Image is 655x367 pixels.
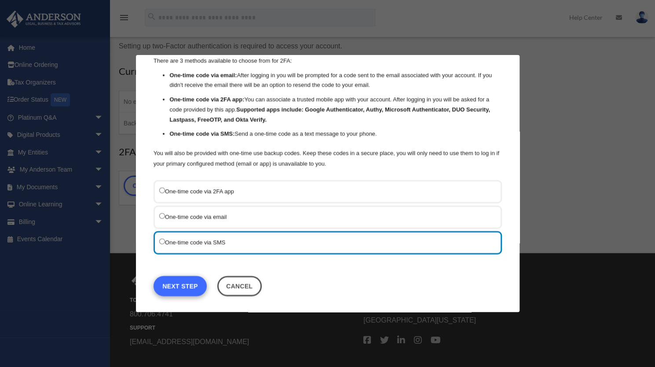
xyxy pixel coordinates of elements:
li: You can associate a trusted mobile app with your account. After logging in you will be asked for ... [169,95,502,125]
input: One-time code via 2FA app [159,187,165,193]
label: One-time code via 2FA app [159,186,487,197]
strong: One-time code via SMS: [169,130,234,137]
label: One-time code via SMS [159,237,487,248]
strong: One-time code via 2FA app: [169,96,244,103]
a: Next Step [154,276,207,296]
p: You will also be provided with one-time use backup codes. Keep these codes in a secure place, you... [154,148,502,169]
li: Send a one-time code as a text message to your phone. [169,129,502,139]
strong: One-time code via email: [169,72,237,78]
li: After logging in you will be prompted for a code sent to the email associated with your account. ... [169,70,502,91]
strong: Supported apps include: Google Authenticator, Authy, Microsoft Authenticator, DUO Security, Lastp... [169,106,490,123]
input: One-time code via email [159,213,165,219]
div: There are 3 methods available to choose from for 2FA: [154,37,502,169]
label: One-time code via email [159,211,487,222]
button: Close this dialog window [217,276,261,296]
input: One-time code via SMS [159,239,165,244]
